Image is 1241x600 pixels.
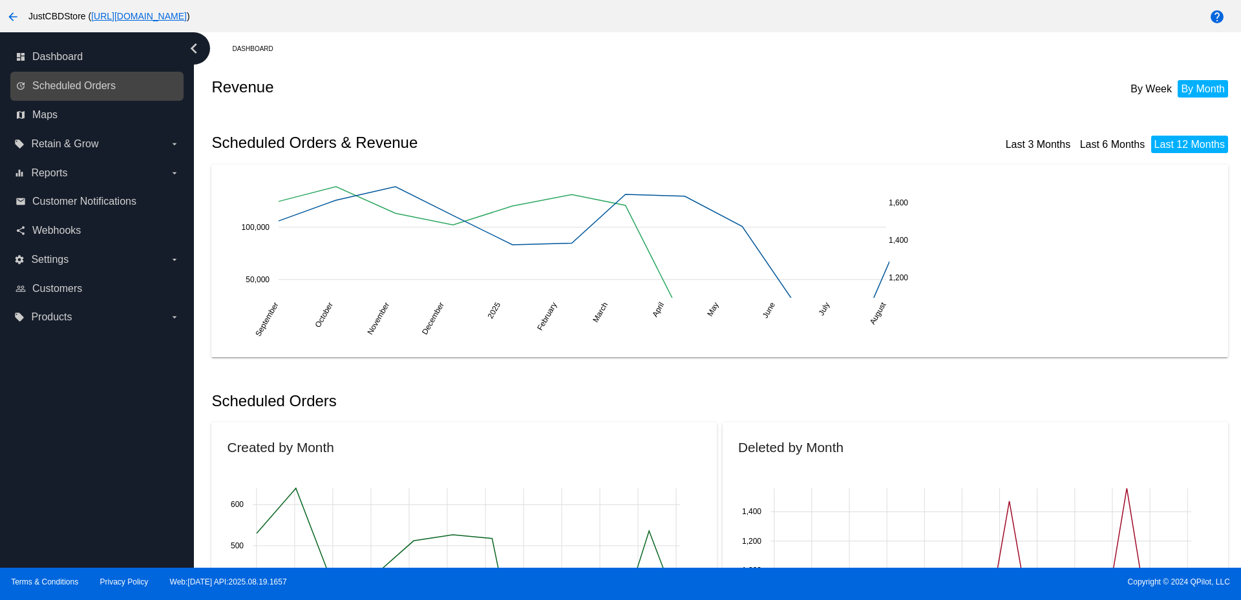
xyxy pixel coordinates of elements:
[32,196,136,207] span: Customer Notifications
[16,52,26,62] i: dashboard
[100,577,149,586] a: Privacy Policy
[14,139,25,149] i: local_offer
[232,39,284,59] a: Dashboard
[1178,80,1228,98] li: By Month
[14,168,25,178] i: equalizer
[742,566,761,575] text: 1,000
[32,283,82,295] span: Customers
[868,300,888,326] text: August
[1127,80,1175,98] li: By Week
[16,76,180,96] a: update Scheduled Orders
[169,168,180,178] i: arrow_drop_down
[761,300,777,320] text: June
[742,537,761,546] text: 1,200
[16,110,26,120] i: map
[16,284,26,294] i: people_outline
[16,81,26,91] i: update
[246,274,270,284] text: 50,000
[16,47,180,67] a: dashboard Dashboard
[1209,9,1225,25] mat-icon: help
[169,254,180,265] i: arrow_drop_down
[591,300,610,324] text: March
[420,300,446,336] text: December
[211,78,723,96] h2: Revenue
[706,300,721,318] text: May
[1080,139,1145,150] a: Last 6 Months
[486,300,503,320] text: 2025
[16,225,26,236] i: share
[16,105,180,125] a: map Maps
[11,577,78,586] a: Terms & Conditions
[28,11,190,21] span: JustCBDStore ( )
[889,198,908,207] text: 1,600
[254,300,281,338] text: September
[738,440,843,455] h2: Deleted by Month
[16,191,180,212] a: email Customer Notifications
[14,312,25,322] i: local_offer
[231,541,244,550] text: 500
[169,139,180,149] i: arrow_drop_down
[31,138,98,150] span: Retain & Grow
[184,38,204,59] i: chevron_left
[32,109,58,121] span: Maps
[170,577,287,586] a: Web:[DATE] API:2025.08.19.1657
[14,254,25,265] i: settings
[16,278,180,299] a: people_outline Customers
[651,300,666,318] text: April
[32,225,81,236] span: Webhooks
[32,51,83,63] span: Dashboard
[313,300,335,329] text: October
[16,220,180,241] a: share Webhooks
[242,222,270,231] text: 100,000
[211,134,723,152] h2: Scheduled Orders & Revenue
[1154,139,1225,150] a: Last 12 Months
[169,312,180,322] i: arrow_drop_down
[631,577,1230,586] span: Copyright © 2024 QPilot, LLC
[536,300,559,332] text: February
[366,300,392,336] text: November
[5,9,21,25] mat-icon: arrow_back
[889,236,908,245] text: 1,400
[31,254,69,265] span: Settings
[31,311,72,323] span: Products
[31,167,67,179] span: Reports
[16,196,26,207] i: email
[91,11,187,21] a: [URL][DOMAIN_NAME]
[742,508,761,517] text: 1,400
[817,300,832,316] text: July
[227,440,334,455] h2: Created by Month
[1006,139,1071,150] a: Last 3 Months
[231,501,244,510] text: 600
[211,392,723,410] h2: Scheduled Orders
[889,273,908,282] text: 1,200
[32,80,116,92] span: Scheduled Orders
